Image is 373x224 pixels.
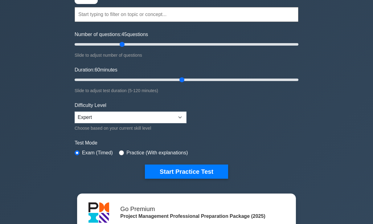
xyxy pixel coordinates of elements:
div: Slide to adjust test duration (5-120 minutes) [75,87,298,95]
input: Start typing to filter on topic or concept... [75,7,298,22]
label: Difficulty Level [75,102,106,109]
label: Practice (With explanations) [126,149,188,157]
label: Number of questions: questions [75,31,148,39]
span: 45 [121,32,127,37]
span: 60 [95,67,100,73]
label: Duration: minutes [75,67,117,74]
label: Exam (Timed) [82,149,113,157]
div: Choose based on your current skill level [75,125,186,132]
div: Slide to adjust number of questions [75,52,298,59]
label: Test Mode [75,140,298,147]
button: Start Practice Test [145,165,228,179]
